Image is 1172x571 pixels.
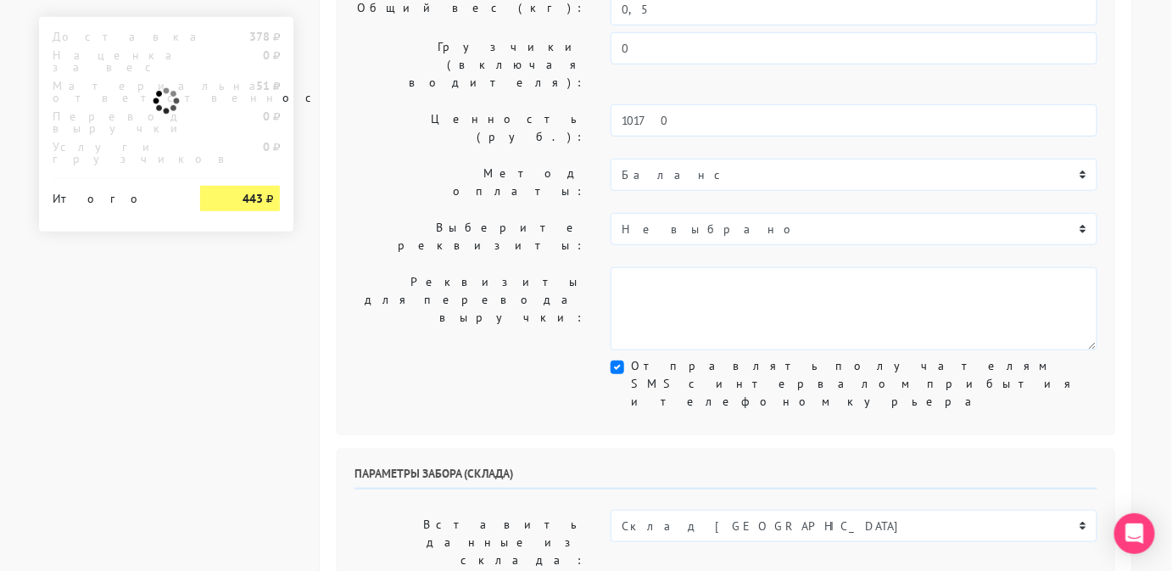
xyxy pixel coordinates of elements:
img: ajax-loader.gif [151,86,181,116]
label: Ценность (руб.): [342,104,598,152]
label: Отправлять получателям SMS с интервалом прибытия и телефоном курьера [631,357,1097,411]
strong: 443 [243,191,263,206]
div: Услуги грузчиков [40,141,187,165]
label: Выберите реквизиты: [342,213,598,260]
strong: 378 [249,29,270,44]
div: Доставка [40,31,187,42]
label: Метод оплаты: [342,159,598,206]
div: Перевод выручки [40,110,187,134]
div: Open Intercom Messenger [1114,513,1155,554]
div: Наценка за вес [40,49,187,73]
label: Реквизиты для перевода выручки: [342,267,598,350]
div: Итого [53,186,175,204]
div: Материальная ответственность [40,80,187,104]
h6: Параметры забора (склада) [354,467,1097,490]
label: Грузчики (включая водителя): [342,32,598,98]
